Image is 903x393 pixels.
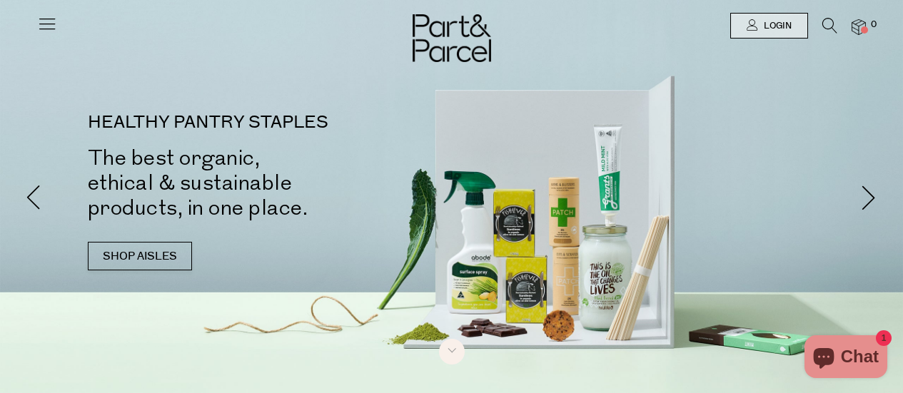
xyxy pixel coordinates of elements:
[730,13,808,39] a: Login
[88,146,473,220] h2: The best organic, ethical & sustainable products, in one place.
[413,14,491,62] img: Part&Parcel
[760,20,792,32] span: Login
[88,114,473,131] p: HEALTHY PANTRY STAPLES
[88,242,192,270] a: SHOP AISLES
[867,19,880,31] span: 0
[800,335,892,382] inbox-online-store-chat: Shopify online store chat
[852,19,866,34] a: 0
